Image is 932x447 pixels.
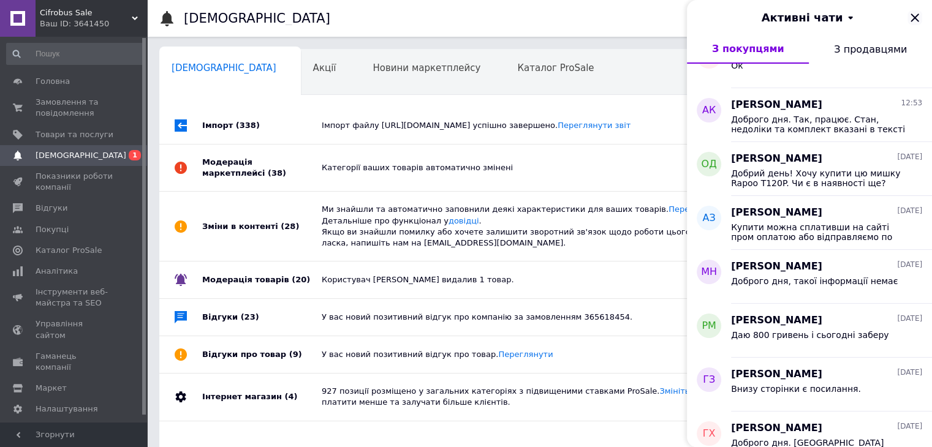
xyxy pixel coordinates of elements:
[202,336,322,373] div: Відгуки про товар
[322,120,785,131] div: Імпорт файлу [URL][DOMAIN_NAME] успішно завершено.
[449,216,479,225] a: довідці
[761,10,843,26] span: Активні чати
[731,206,822,220] span: [PERSON_NAME]
[36,203,67,214] span: Відгуки
[687,34,809,64] button: З покупцями
[687,304,932,358] button: РМ[PERSON_NAME][DATE]Даю 800 гривень і сьогодні заберу
[284,392,297,401] span: (4)
[322,274,785,285] div: Користувач [PERSON_NAME] видалив 1 товар.
[712,43,784,54] span: З покупцями
[731,330,888,340] span: Даю 800 гривень і сьогодні заберу
[809,34,932,64] button: З продавцями
[703,427,716,441] span: ГХ
[703,373,715,387] span: ГЗ
[268,168,286,178] span: (38)
[202,145,322,191] div: Модерація маркетплейсі
[184,11,330,26] h1: [DEMOGRAPHIC_DATA]
[36,245,102,256] span: Каталог ProSale
[36,150,126,161] span: [DEMOGRAPHIC_DATA]
[731,314,822,328] span: [PERSON_NAME]
[731,115,905,134] span: Доброго дня. Так, працює. Стан, недоліки та комплект вказані в тексті оголошення. На фото саме то...
[129,150,141,160] span: 1
[558,121,631,130] a: Переглянути звіт
[897,206,922,216] span: [DATE]
[36,404,98,415] span: Налаштування
[6,43,145,65] input: Пошук
[659,386,744,396] a: Змініть їх категорію
[236,121,260,130] span: (338)
[731,98,822,112] span: [PERSON_NAME]
[36,129,113,140] span: Товари та послуги
[373,62,480,73] span: Новини маркетплейсу
[901,98,922,108] span: 12:53
[172,62,276,73] span: [DEMOGRAPHIC_DATA]
[322,349,785,360] div: У вас новий позитивний відгук про товар.
[322,162,785,173] div: Категорії ваших товарів автоматично змінені
[897,421,922,432] span: [DATE]
[834,43,907,55] span: З продавцями
[202,374,322,420] div: Інтернет магазин
[687,358,932,411] button: ГЗ[PERSON_NAME][DATE]Внизу сторінки є посилання.
[702,319,716,333] span: РМ
[702,211,715,225] span: АЗ
[731,260,822,274] span: [PERSON_NAME]
[322,312,785,323] div: У вас новий позитивний відгук про компанію за замовленням 365618454.
[498,350,553,359] a: Переглянути
[36,171,113,193] span: Показники роботи компанії
[731,61,743,70] span: Ок
[202,192,322,261] div: Зміни в контенті
[731,168,905,188] span: Добрий день! Хочу купити цю мишку Rapoo T120P. Чи є в наявності ще?
[687,250,932,304] button: МН[PERSON_NAME][DATE]Доброго дня, такої інформації немає
[517,62,594,73] span: Каталог ProSale
[731,152,822,166] span: [PERSON_NAME]
[292,275,310,284] span: (20)
[36,351,113,373] span: Гаманець компанії
[202,261,322,298] div: Модерація товарів
[731,276,898,286] span: Доброго дня, такої інформації немає
[897,367,922,378] span: [DATE]
[731,421,822,435] span: [PERSON_NAME]
[313,62,336,73] span: Акції
[36,76,70,87] span: Головна
[721,10,898,26] button: Активні чати
[202,299,322,336] div: Відгуки
[36,383,67,394] span: Маркет
[36,318,113,340] span: Управління сайтом
[289,350,302,359] span: (9)
[36,287,113,309] span: Інструменти веб-майстра та SEO
[731,384,861,394] span: Внизу сторінки є посилання.
[36,266,78,277] span: Аналітика
[40,7,132,18] span: Cifrobus Sale
[241,312,259,321] span: (23)
[687,88,932,142] button: АК[PERSON_NAME]12:53Доброго дня. Так, працює. Стан, недоліки та комплект вказані в тексті оголоше...
[907,10,922,25] button: Закрити
[701,265,717,279] span: МН
[36,97,113,119] span: Замовлення та повідомлення
[322,386,785,408] div: 927 позиції розміщено у загальних категоріях з підвищеними ставками ProSale. , щоб платити менше ...
[731,222,905,242] span: Купити можна сплативши на сайті пром оплатою або відправляємо по предоплаті 200 грн
[731,367,822,381] span: [PERSON_NAME]
[701,157,716,171] span: ОД
[897,314,922,324] span: [DATE]
[322,204,785,249] div: Ми знайшли та автоматично заповнили деякі характеристики для ваших товарів. . Детальніше про функ...
[702,103,716,118] span: АК
[669,205,755,214] a: Переглянути позиції
[281,222,299,231] span: (28)
[687,196,932,250] button: АЗ[PERSON_NAME][DATE]Купити можна сплативши на сайті пром оплатою або відправляємо по предоплаті ...
[897,260,922,270] span: [DATE]
[202,107,322,144] div: Імпорт
[687,142,932,196] button: ОД[PERSON_NAME][DATE]Добрий день! Хочу купити цю мишку Rapoo T120P. Чи є в наявності ще?
[897,152,922,162] span: [DATE]
[36,224,69,235] span: Покупці
[40,18,147,29] div: Ваш ID: 3641450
